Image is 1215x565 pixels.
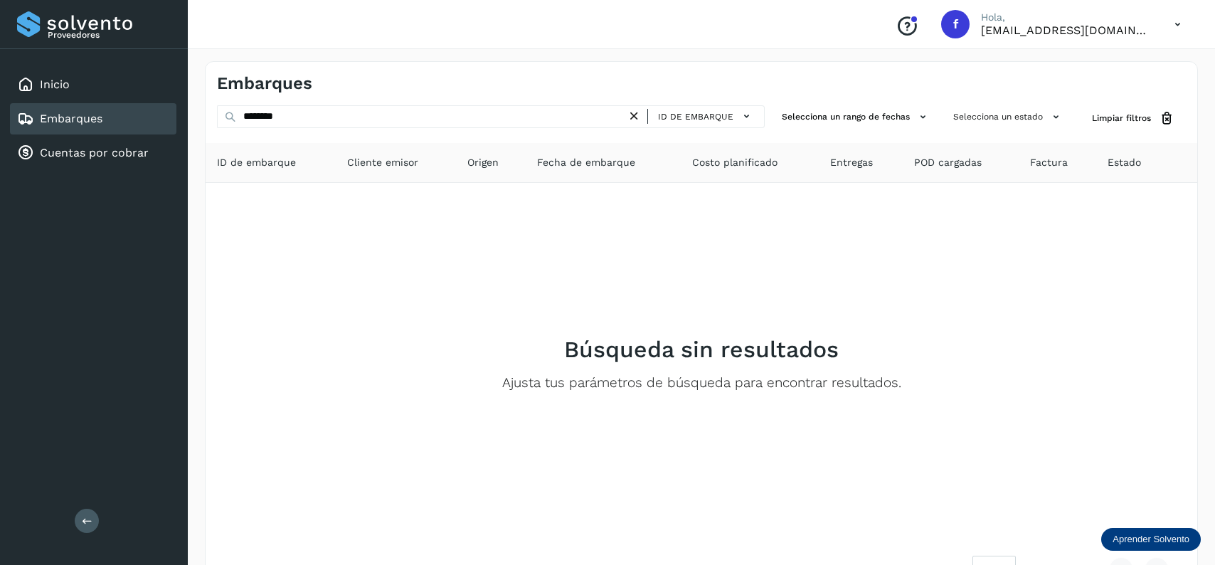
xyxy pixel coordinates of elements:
div: Embarques [10,103,176,134]
div: Aprender Solvento [1101,528,1201,551]
h4: Embarques [217,73,312,94]
a: Cuentas por cobrar [40,146,149,159]
p: Ajusta tus parámetros de búsqueda para encontrar resultados. [502,375,901,391]
button: Limpiar filtros [1081,105,1186,132]
a: Inicio [40,78,70,91]
button: Selecciona un rango de fechas [776,105,936,129]
span: Entregas [830,155,873,170]
span: Limpiar filtros [1092,112,1151,125]
div: Inicio [10,69,176,100]
span: ID de embarque [217,155,296,170]
span: POD cargadas [914,155,982,170]
p: Proveedores [48,30,171,40]
span: Factura [1030,155,1068,170]
p: Aprender Solvento [1113,534,1189,545]
div: Cuentas por cobrar [10,137,176,169]
h2: Búsqueda sin resultados [564,336,839,363]
p: facturacion@expresssanjavier.com [981,23,1152,37]
span: Costo planificado [692,155,778,170]
button: ID de embarque [654,106,758,127]
button: Selecciona un estado [948,105,1069,129]
span: Origen [467,155,499,170]
span: Estado [1108,155,1141,170]
p: Hola, [981,11,1152,23]
span: ID de embarque [658,110,733,123]
a: Embarques [40,112,102,125]
span: Cliente emisor [347,155,418,170]
span: Fecha de embarque [537,155,635,170]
